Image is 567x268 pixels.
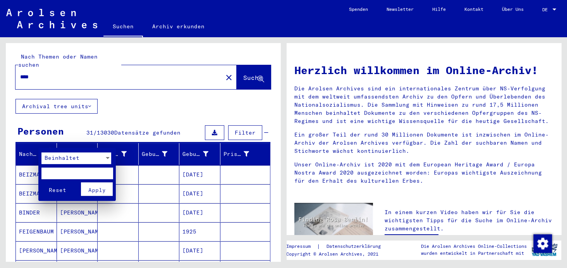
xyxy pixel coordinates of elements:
button: Reset [41,182,74,196]
span: Apply [88,187,106,194]
img: Zustimmung ändern [533,234,552,253]
div: Zustimmung ändern [533,234,552,252]
span: Beinhaltet [45,154,79,161]
span: Reset [49,187,66,194]
button: Apply [81,182,113,196]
